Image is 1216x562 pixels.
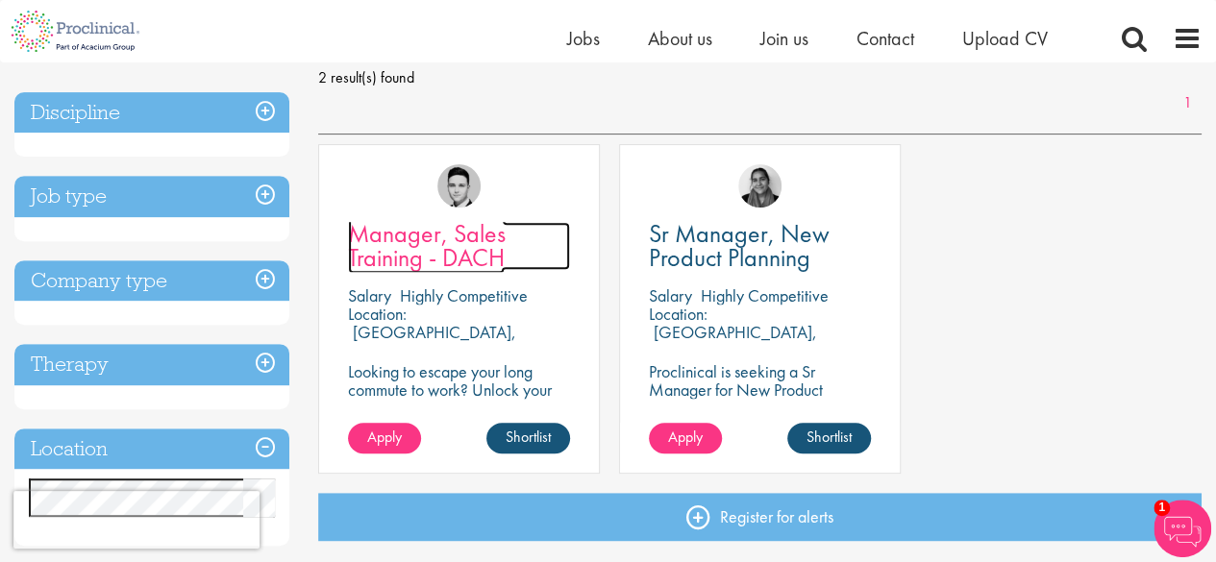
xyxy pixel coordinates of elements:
[348,217,506,274] span: Manager, Sales Training - DACH
[14,428,289,470] h3: Location
[648,26,712,51] a: About us
[348,321,516,361] p: [GEOGRAPHIC_DATA], [GEOGRAPHIC_DATA]
[701,284,829,306] p: Highly Competitive
[856,26,914,51] a: Contact
[649,303,707,325] span: Location:
[14,92,289,134] h3: Discipline
[962,26,1048,51] a: Upload CV
[649,423,722,453] a: Apply
[14,260,289,302] h3: Company type
[1174,92,1202,114] a: 1
[649,321,817,361] p: [GEOGRAPHIC_DATA], [GEOGRAPHIC_DATA]
[348,284,391,306] span: Salary
[348,303,407,325] span: Location:
[14,344,289,385] h3: Therapy
[760,26,808,51] a: Join us
[1154,500,1211,557] img: Chatbot
[13,491,260,549] iframe: reCAPTCHA
[668,427,703,447] span: Apply
[318,63,1202,92] span: 2 result(s) found
[400,284,528,306] p: Highly Competitive
[649,222,871,270] a: Sr Manager, New Product Planning
[567,26,600,51] a: Jobs
[348,222,570,270] a: Manager, Sales Training - DACH
[437,164,481,208] img: Connor Lynes
[348,423,421,453] a: Apply
[367,427,402,447] span: Apply
[787,423,871,453] a: Shortlist
[649,217,830,274] span: Sr Manager, New Product Planning
[1154,500,1170,516] span: 1
[14,176,289,217] h3: Job type
[649,362,871,435] p: Proclinical is seeking a Sr Manager for New Product Planning to join a dynamic team on a permanen...
[348,362,570,453] p: Looking to escape your long commute to work? Unlock your new fully flexible, remote working posit...
[486,423,570,453] a: Shortlist
[318,493,1202,541] a: Register for alerts
[738,164,782,208] img: Anjali Parbhu
[649,284,692,306] span: Salary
